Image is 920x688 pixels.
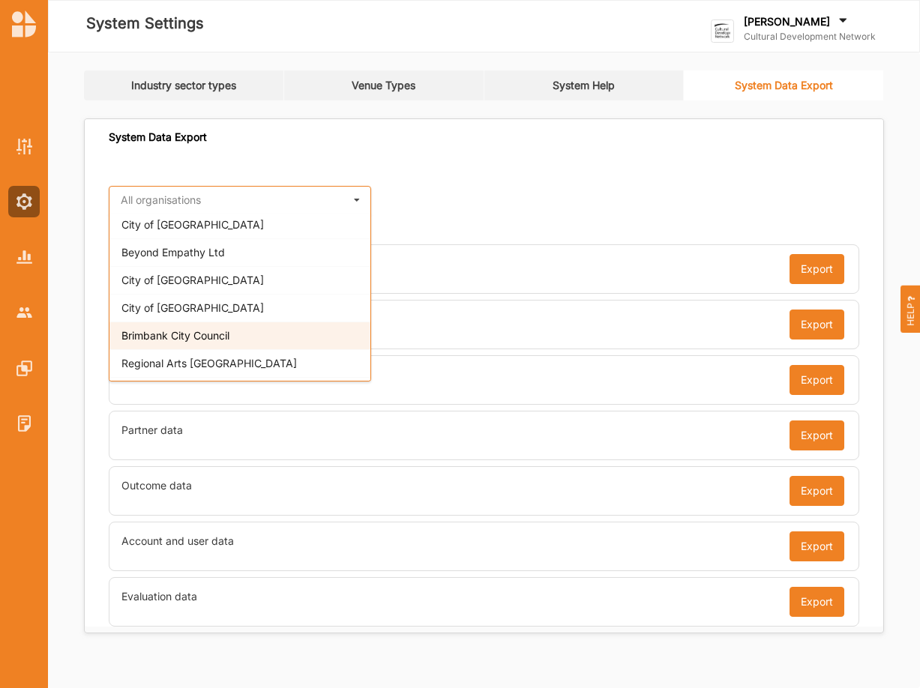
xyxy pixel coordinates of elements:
[121,218,264,231] span: City of [GEOGRAPHIC_DATA]
[484,70,685,100] a: System Help
[121,423,183,444] label: Partner data
[16,360,32,376] img: Features
[684,70,884,100] a: System Data Export
[121,246,225,259] span: Beyond Empathy Ltd
[790,587,844,617] button: Export
[790,476,844,506] button: Export
[12,10,36,37] img: logo
[790,365,844,395] button: Export
[86,11,204,36] label: System Settings
[16,250,32,263] img: System Reports
[8,130,40,162] a: Activity Settings
[121,478,192,500] label: Outcome data
[121,329,229,342] span: Brimbank City Council
[16,193,32,210] img: System Settings
[744,15,830,28] label: [PERSON_NAME]
[8,297,40,328] a: Accounts & Users
[8,408,40,439] a: System Logs
[790,420,844,450] button: Export
[121,534,234,555] label: Account and user data
[84,70,284,100] a: Industry sector types
[8,186,40,217] a: System Settings
[790,254,844,284] button: Export
[711,19,734,43] img: logo
[790,310,844,340] button: Export
[8,352,40,384] a: Features
[121,357,297,369] span: Regional Arts [GEOGRAPHIC_DATA]
[121,589,197,611] label: Evaluation data
[8,241,40,273] a: System Reports
[109,130,207,144] div: System Data Export
[121,274,264,286] span: City of [GEOGRAPHIC_DATA]
[16,307,32,317] img: Accounts & Users
[790,531,844,561] button: Export
[16,415,32,431] img: System Logs
[284,70,484,100] a: Venue Types
[121,301,264,314] span: City of [GEOGRAPHIC_DATA]
[744,31,876,43] label: Cultural Development Network
[16,139,32,154] img: Activity Settings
